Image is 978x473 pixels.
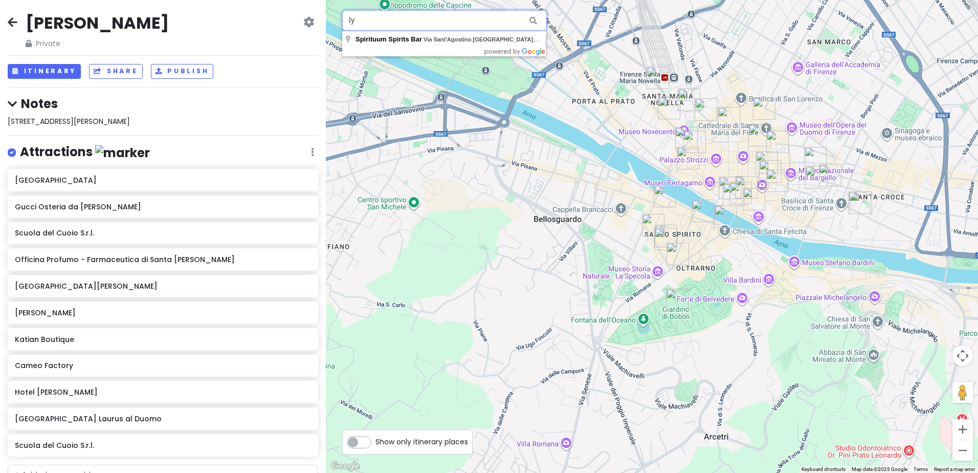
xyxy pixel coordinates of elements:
button: Zoom in [952,419,973,440]
div: Katian Boutique [677,147,699,169]
button: Zoom out [952,440,973,461]
div: Trattoria Antico Fattore [743,188,765,210]
div: Ristorante Buca Mario [675,127,698,149]
div: B&B Hotel Firenze Laurus al Duomo [718,107,740,130]
span: [STREET_ADDRESS][PERSON_NAME] [8,116,130,126]
div: Gucci Osteria da Massimo Bottura [766,169,789,192]
div: Boboli Gardens [666,289,688,311]
div: Officina Profumo - Farmaceutica di Santa Maria Novella [658,97,680,119]
div: Basilica of Santa Maria Novella [678,89,700,111]
div: Osteria La Dolce Vita Firenze [755,152,778,174]
a: Report a map error [934,466,975,472]
div: FUK - Cocktail bar, music & more [819,164,841,186]
div: Scuola del Cuoio S.r.l. [848,191,871,214]
span: Spirituum Spirits Bar [355,35,422,43]
div: Scuola del Cuoio S.r.l. [850,191,872,214]
div: Borgo San Iacopo, 7 [714,205,737,228]
div: Pegna dal 1860 [766,131,789,153]
div: Il Cernacchio [759,160,782,183]
div: Osteria del Cinghiale Bianco [692,200,714,222]
button: Drag Pegman onto the map to open Street View [952,382,973,403]
h6: Cameo Factory [15,361,311,370]
div: Eataly Firenze [753,97,775,120]
a: Open this area in Google Maps (opens a new window) [328,460,362,473]
h6: Gucci Osteria da [PERSON_NAME] [15,202,311,211]
div: Loggia Roof Bar [654,228,677,250]
button: Itinerary [8,64,81,79]
h6: Officina Profumo - Farmaceutica di Santa [PERSON_NAME] [15,255,311,264]
h6: [PERSON_NAME] [15,308,311,317]
h4: Notes [8,96,318,112]
div: Cameo Factory [729,182,752,204]
h2: [PERSON_NAME] [26,12,169,34]
button: Share [89,64,142,79]
span: Map data ©2025 Google [852,466,907,472]
h6: [GEOGRAPHIC_DATA][PERSON_NAME] [15,282,311,291]
img: Google [328,460,362,473]
a: Terms (opens in new tab) [914,466,928,472]
span: , , , [424,36,711,42]
div: Hotel Costantini [748,124,771,146]
button: Keyboard shortcuts [802,466,846,473]
h6: [GEOGRAPHIC_DATA] Laurus al Duomo [15,414,311,423]
input: Search a place [342,10,547,31]
button: Map camera controls [952,346,973,366]
div: The Fusion Bar & Restaurant [723,183,745,206]
h6: Katian Boutique [15,335,311,344]
span: Via Sant'Agostino [424,36,471,42]
span: [GEOGRAPHIC_DATA] [473,36,534,42]
button: Publish [151,64,214,79]
div: Trattoria Osteria Dall'Oste SMN [647,67,669,89]
div: Ristorante Storico Sabatini [695,98,717,121]
div: Alimentari Del Chianti [666,243,689,265]
div: Tamerò [655,225,677,247]
div: BABAE [654,185,676,207]
div: Vivoli [805,166,828,188]
div: Francesco Lionetti Srl [683,131,706,153]
span: Private [26,38,169,49]
h6: Scuola del Cuoio S.r.l. [15,228,311,238]
h4: Attractions [20,144,150,161]
div: Locale Firenze [804,147,827,169]
h6: [GEOGRAPHIC_DATA] [15,176,311,185]
h6: Scuola del Cuoio S.r.l. [15,441,311,450]
h6: Hotel [PERSON_NAME] [15,388,311,397]
img: marker [95,145,150,161]
div: Via Por Santa Maria, 6 [735,176,758,199]
span: Show only itinerary places [375,436,468,447]
div: Mangiafoco Osteria Tartuferia [719,177,741,199]
div: Spirituum Spirits Bar [642,214,664,236]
